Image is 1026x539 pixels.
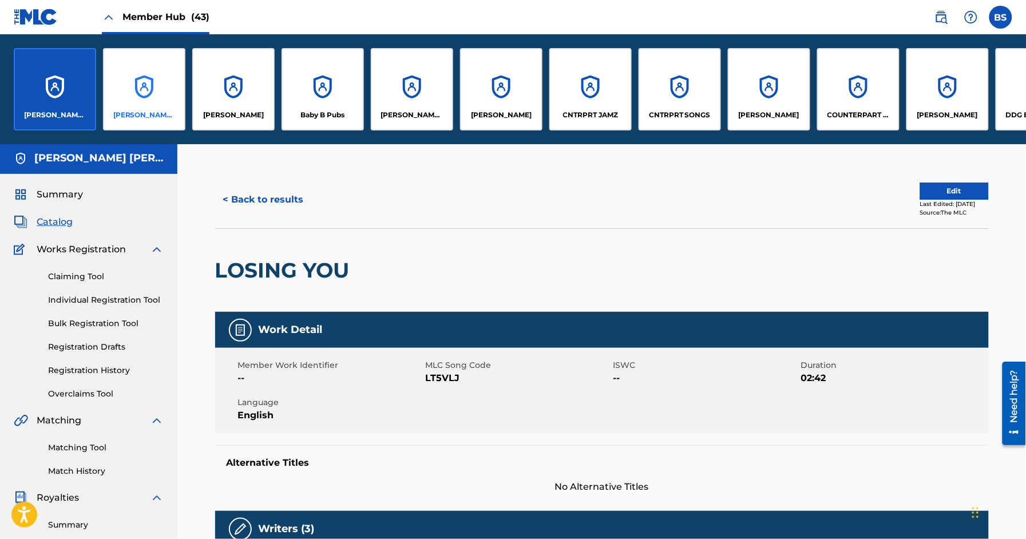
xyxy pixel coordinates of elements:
[238,371,423,385] span: --
[14,215,73,229] a: CatalogCatalog
[460,48,542,130] a: Accounts[PERSON_NAME]
[103,48,185,130] a: Accounts[PERSON_NAME] [PERSON_NAME] PUBLISHING DESIGNEE
[739,110,799,120] p: CORY QUINTARD
[972,496,979,530] div: Drag
[960,6,983,29] div: Help
[150,243,164,256] img: expand
[122,10,209,23] span: Member Hub
[150,414,164,427] img: expand
[381,110,443,120] p: Brendan Michael St. Gelais Designee
[48,519,164,531] a: Summary
[613,359,798,371] span: ISWC
[48,318,164,330] a: Bulk Registration Tool
[102,10,116,24] img: Close
[259,323,323,336] h5: Work Detail
[238,409,423,422] span: English
[930,6,953,29] a: Public Search
[817,48,900,130] a: AccountsCOUNTERPART MUSIC
[549,48,632,130] a: AccountsCNTRPRT JAMZ
[920,183,989,200] button: Edit
[14,48,96,130] a: Accounts[PERSON_NAME] [PERSON_NAME] PUBLISHING DESIGNEE
[563,110,619,120] p: CNTRPRT JAMZ
[426,359,611,371] span: MLC Song Code
[238,359,423,371] span: Member Work Identifier
[14,414,28,427] img: Matching
[14,188,27,201] img: Summary
[282,48,364,130] a: AccountsBaby B Pubs
[48,364,164,376] a: Registration History
[37,491,79,505] span: Royalties
[917,110,978,120] p: DAVID DRAKE
[37,243,126,256] span: Works Registration
[37,188,83,201] span: Summary
[728,48,810,130] a: Accounts[PERSON_NAME]
[48,388,164,400] a: Overclaims Tool
[215,185,312,214] button: < Back to results
[48,465,164,477] a: Match History
[827,110,890,120] p: COUNTERPART MUSIC
[14,215,27,229] img: Catalog
[969,484,1026,539] iframe: Chat Widget
[14,152,27,165] img: Accounts
[259,522,315,536] h5: Writers (3)
[48,442,164,454] a: Matching Tool
[191,11,209,22] span: (43)
[426,371,611,385] span: LT5VLJ
[801,371,986,385] span: 02:42
[934,10,948,24] img: search
[24,110,86,120] p: ABNER PEDRO RAMIREZ PUBLISHING DESIGNEE
[613,371,798,385] span: --
[37,215,73,229] span: Catalog
[920,200,989,208] div: Last Edited: [DATE]
[14,491,27,505] img: Royalties
[371,48,453,130] a: Accounts[PERSON_NAME]. Gelais Designee
[238,397,423,409] span: Language
[113,110,176,120] p: AMANDA GRACE SUDANO RAMIREZ PUBLISHING DESIGNEE
[150,491,164,505] img: expand
[215,480,989,494] span: No Alternative Titles
[14,243,29,256] img: Works Registration
[801,359,986,371] span: Duration
[192,48,275,130] a: Accounts[PERSON_NAME]
[301,110,345,120] p: Baby B Pubs
[471,110,532,120] p: CARL WAYNE MEEKINS
[203,110,264,120] p: Andrew Laquan Arnett
[920,208,989,217] div: Source: The MLC
[14,9,58,25] img: MLC Logo
[14,188,83,201] a: SummarySummary
[215,257,355,283] h2: LOSING YOU
[649,110,711,120] p: CNTRPRT SONGS
[37,414,81,427] span: Matching
[639,48,721,130] a: AccountsCNTRPRT SONGS
[227,457,977,469] h5: Alternative Titles
[48,271,164,283] a: Claiming Tool
[994,357,1026,449] iframe: Resource Center
[233,522,247,536] img: Writers
[989,6,1012,29] div: User Menu
[48,341,164,353] a: Registration Drafts
[34,152,164,165] h5: ABNER PEDRO RAMIREZ PUBLISHING DESIGNEE
[964,10,978,24] img: help
[906,48,989,130] a: Accounts[PERSON_NAME]
[233,323,247,337] img: Work Detail
[48,294,164,306] a: Individual Registration Tool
